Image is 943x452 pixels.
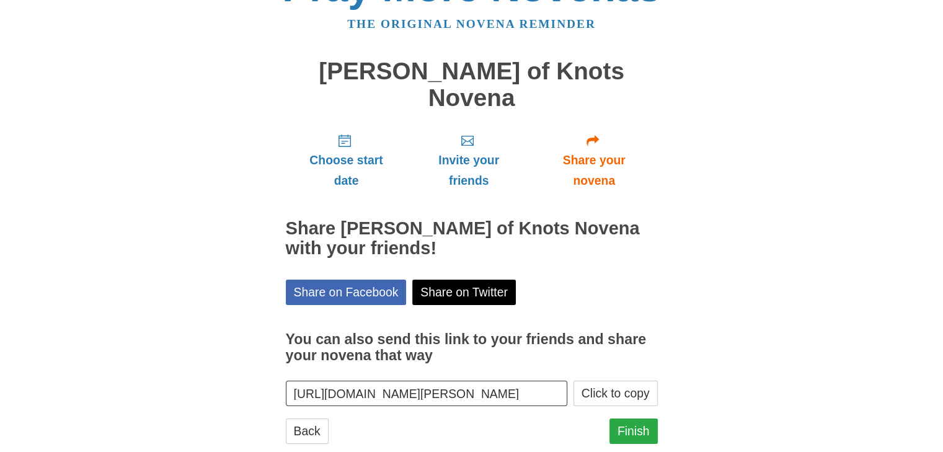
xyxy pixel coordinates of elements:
[347,17,596,30] a: The original novena reminder
[407,123,530,197] a: Invite your friends
[298,150,395,191] span: Choose start date
[286,332,658,363] h3: You can also send this link to your friends and share your novena that way
[573,381,658,406] button: Click to copy
[286,280,407,305] a: Share on Facebook
[609,419,658,444] a: Finish
[543,150,645,191] span: Share your novena
[286,219,658,259] h2: Share [PERSON_NAME] of Knots Novena with your friends!
[531,123,658,197] a: Share your novena
[286,419,329,444] a: Back
[286,58,658,111] h1: [PERSON_NAME] of Knots Novena
[412,280,516,305] a: Share on Twitter
[419,150,518,191] span: Invite your friends
[286,123,407,197] a: Choose start date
